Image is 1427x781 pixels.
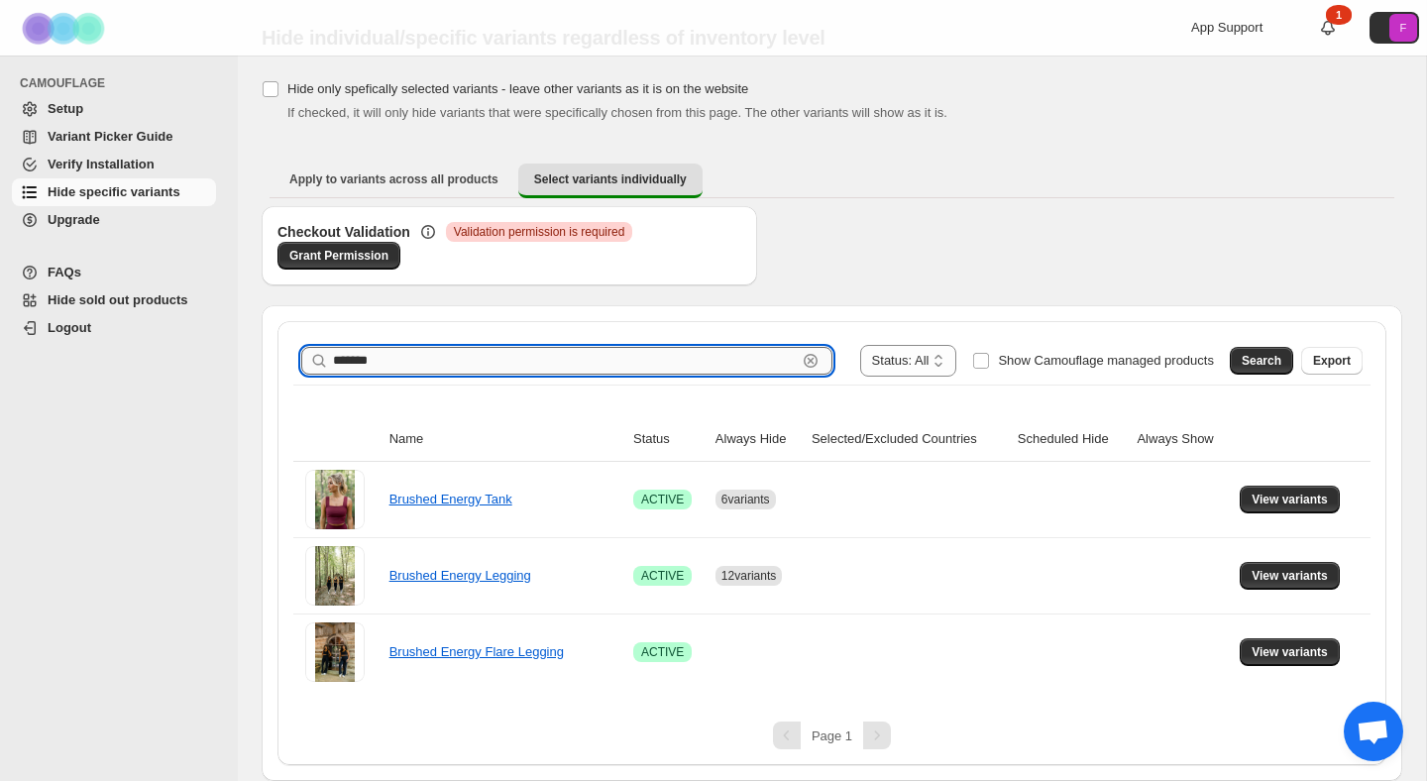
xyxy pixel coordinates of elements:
[1240,562,1340,590] button: View variants
[48,129,172,144] span: Variant Picker Guide
[12,286,216,314] a: Hide sold out products
[12,178,216,206] a: Hide specific variants
[20,75,224,91] span: CAMOUFLAGE
[1252,492,1328,507] span: View variants
[518,164,703,198] button: Select variants individually
[1240,486,1340,513] button: View variants
[721,569,776,583] span: 12 variants
[1191,20,1262,35] span: App Support
[534,171,687,187] span: Select variants individually
[262,206,1402,781] div: Select variants individually
[721,493,770,506] span: 6 variants
[1230,347,1293,375] button: Search
[1252,568,1328,584] span: View variants
[1318,18,1338,38] a: 1
[12,151,216,178] a: Verify Installation
[1131,417,1234,462] th: Always Show
[277,222,410,242] h3: Checkout Validation
[12,259,216,286] a: FAQs
[998,353,1214,368] span: Show Camouflage managed products
[12,206,216,234] a: Upgrade
[1012,417,1132,462] th: Scheduled Hide
[289,171,498,187] span: Apply to variants across all products
[1252,644,1328,660] span: View variants
[274,164,514,195] button: Apply to variants across all products
[1344,702,1403,761] div: Open chat
[1400,22,1407,34] text: F
[389,644,564,659] a: Brushed Energy Flare Legging
[12,95,216,123] a: Setup
[48,265,81,279] span: FAQs
[641,644,684,660] span: ACTIVE
[48,212,100,227] span: Upgrade
[389,568,531,583] a: Brushed Energy Legging
[454,224,625,240] span: Validation permission is required
[48,101,83,116] span: Setup
[289,248,388,264] span: Grant Permission
[1326,5,1352,25] div: 1
[1242,353,1281,369] span: Search
[1240,638,1340,666] button: View variants
[16,1,115,56] img: Camouflage
[1389,14,1417,42] span: Avatar with initials F
[287,105,947,120] span: If checked, it will only hide variants that were specifically chosen from this page. The other va...
[1370,12,1419,44] button: Avatar with initials F
[641,568,684,584] span: ACTIVE
[627,417,710,462] th: Status
[812,728,852,743] span: Page 1
[1301,347,1363,375] button: Export
[48,157,155,171] span: Verify Installation
[287,81,748,96] span: Hide only spefically selected variants - leave other variants as it is on the website
[389,492,512,506] a: Brushed Energy Tank
[801,351,821,371] button: Clear
[806,417,1012,462] th: Selected/Excluded Countries
[48,292,188,307] span: Hide sold out products
[277,242,400,270] a: Grant Permission
[12,123,216,151] a: Variant Picker Guide
[293,722,1371,749] nav: Pagination
[710,417,806,462] th: Always Hide
[48,320,91,335] span: Logout
[1313,353,1351,369] span: Export
[384,417,627,462] th: Name
[12,314,216,342] a: Logout
[641,492,684,507] span: ACTIVE
[48,184,180,199] span: Hide specific variants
